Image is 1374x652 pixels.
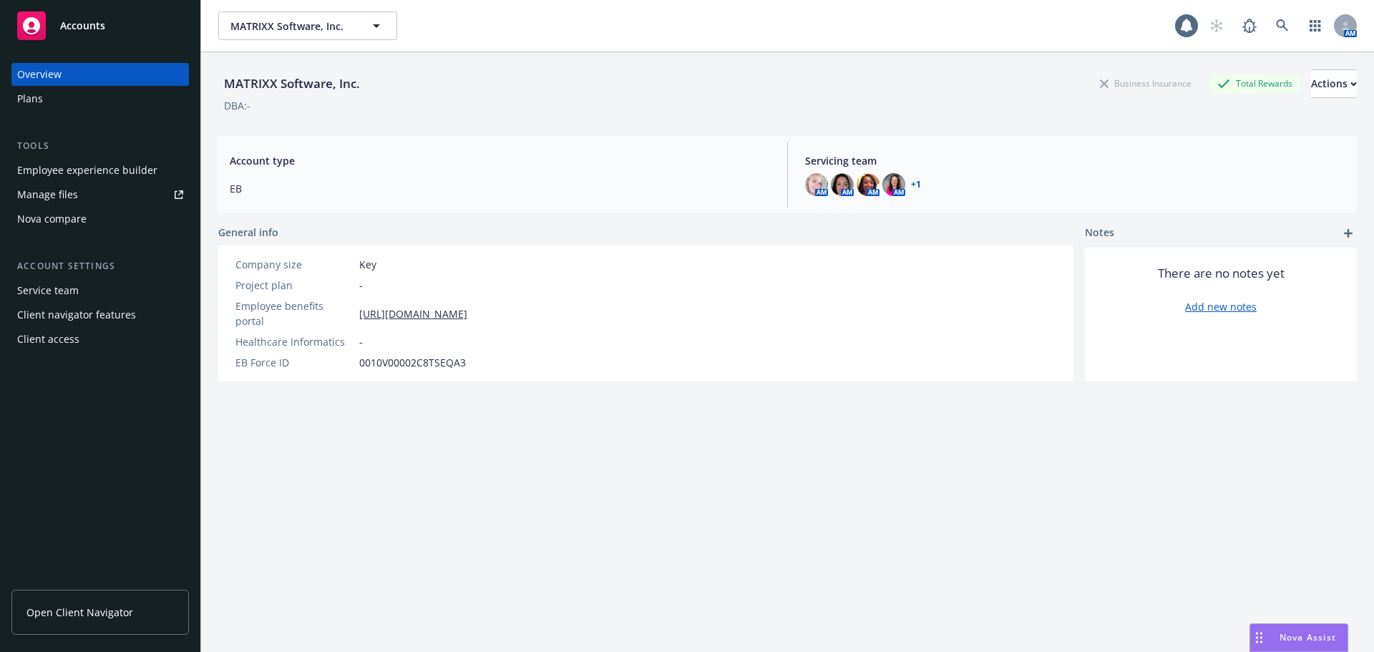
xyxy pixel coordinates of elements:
[805,153,1345,168] span: Servicing team
[60,20,105,31] span: Accounts
[218,225,278,240] span: General info
[17,87,43,110] div: Plans
[17,303,136,326] div: Client navigator features
[235,298,354,329] div: Employee benefits portal
[230,153,770,168] span: Account type
[1250,624,1268,651] div: Drag to move
[882,173,905,196] img: photo
[1311,69,1357,98] button: Actions
[11,328,189,351] a: Client access
[11,6,189,46] a: Accounts
[235,257,354,272] div: Company size
[1185,299,1257,314] a: Add new notes
[359,334,363,349] span: -
[17,183,78,206] div: Manage files
[359,278,363,293] span: -
[1268,11,1297,40] a: Search
[17,159,157,182] div: Employee experience builder
[1301,11,1330,40] a: Switch app
[359,355,466,370] span: 0010V00002C8TSEQA3
[11,183,189,206] a: Manage files
[11,208,189,230] a: Nova compare
[218,74,366,93] div: MATRIXX Software, Inc.
[230,19,354,34] span: MATRIXX Software, Inc.
[1158,265,1285,282] span: There are no notes yet
[26,605,133,620] span: Open Client Navigator
[11,279,189,302] a: Service team
[911,180,921,189] a: +1
[359,306,467,321] a: [URL][DOMAIN_NAME]
[1340,225,1357,242] a: add
[224,98,250,113] div: DBA: -
[11,159,189,182] a: Employee experience builder
[857,173,880,196] img: photo
[1210,74,1300,92] div: Total Rewards
[1085,225,1114,242] span: Notes
[218,11,397,40] button: MATRIXX Software, Inc.
[1311,70,1357,97] div: Actions
[11,259,189,273] div: Account settings
[831,173,854,196] img: photo
[235,334,354,349] div: Healthcare Informatics
[359,257,376,272] span: Key
[17,63,62,86] div: Overview
[235,278,354,293] div: Project plan
[17,279,79,302] div: Service team
[11,139,189,153] div: Tools
[1093,74,1199,92] div: Business Insurance
[11,87,189,110] a: Plans
[17,208,87,230] div: Nova compare
[235,355,354,370] div: EB Force ID
[11,303,189,326] a: Client navigator features
[230,181,770,196] span: EB
[1280,631,1336,643] span: Nova Assist
[1249,623,1348,652] button: Nova Assist
[17,328,79,351] div: Client access
[11,63,189,86] a: Overview
[1202,11,1231,40] a: Start snowing
[1235,11,1264,40] a: Report a Bug
[805,173,828,196] img: photo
